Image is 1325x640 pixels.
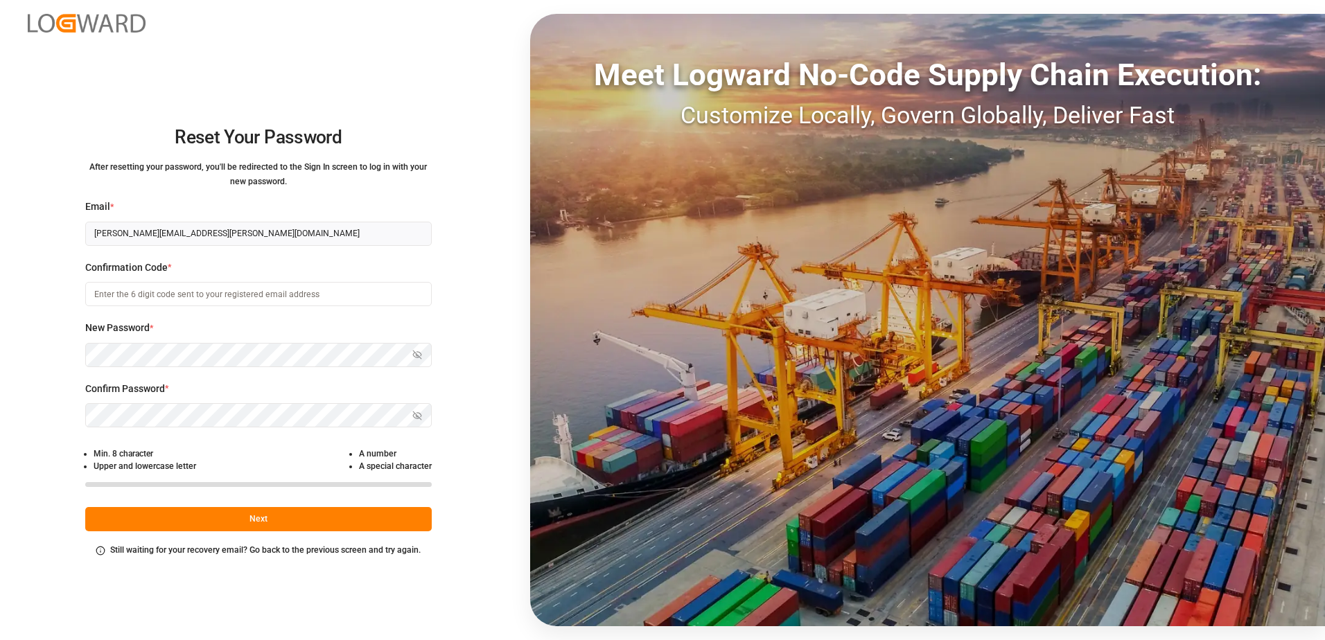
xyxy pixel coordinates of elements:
[85,222,432,246] input: Enter your email
[85,507,432,531] button: Next
[85,382,165,396] span: Confirm Password
[85,260,168,275] span: Confirmation Code
[359,449,396,459] small: A number
[85,321,150,335] span: New Password
[85,116,432,160] h2: Reset Your Password
[359,461,432,471] small: A special character
[94,461,196,471] small: Upper and lowercase letter
[110,545,421,555] small: Still waiting for your recovery email? Go back to the previous screen and try again.
[89,162,427,186] small: After resetting your password, you'll be redirected to the Sign In screen to log in with your new...
[85,282,432,306] input: Enter the 6 digit code sent to your registered email address
[28,14,146,33] img: Logward_new_orange.png
[530,98,1325,133] div: Customize Locally, Govern Globally, Deliver Fast
[85,199,110,214] span: Email
[94,447,196,460] li: Min. 8 character
[530,52,1325,98] div: Meet Logward No-Code Supply Chain Execution:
